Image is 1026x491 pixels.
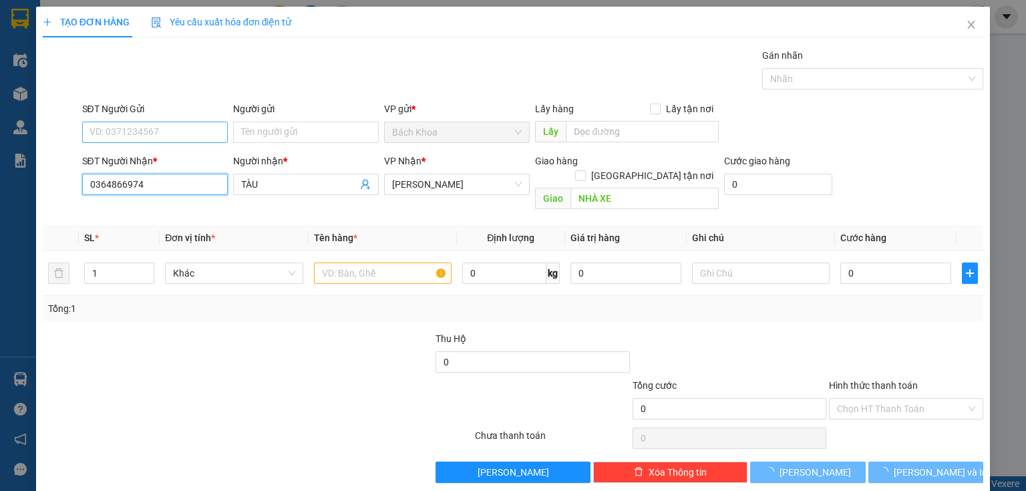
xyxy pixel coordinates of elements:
input: Ghi Chú [692,263,830,284]
button: plus [962,263,978,284]
span: kg [546,263,560,284]
button: deleteXóa Thông tin [593,462,747,483]
span: Cước hàng [840,232,886,243]
button: [PERSON_NAME] và In [868,462,984,483]
img: logo.jpg [7,7,80,80]
span: Tổng cước [633,380,677,391]
button: Close [953,7,990,44]
span: SL [84,232,95,243]
input: Dọc đường [570,188,719,209]
div: Chưa thanh toán [474,428,631,452]
span: Lấy [535,121,566,142]
span: Thu Hộ [436,333,466,344]
span: [GEOGRAPHIC_DATA] tận nơi [586,168,719,183]
span: close [966,19,977,30]
label: Gán nhãn [762,50,803,61]
label: Hình thức thanh toán [829,380,918,391]
img: icon [151,17,162,28]
button: [PERSON_NAME] [436,462,590,483]
div: Tổng: 1 [48,301,397,316]
input: 0 [570,263,681,284]
span: Xóa Thông tin [649,465,707,480]
div: Người gửi [233,102,379,116]
span: loading [879,467,894,476]
div: VP gửi [384,102,530,116]
button: [PERSON_NAME] [750,462,866,483]
div: SĐT Người Nhận [82,154,228,168]
span: Lấy hàng [535,104,574,114]
div: Người nhận [233,154,379,168]
span: Bách Khoa [392,122,522,142]
button: delete [48,263,69,284]
span: Giao hàng [535,156,578,166]
span: Định lượng [487,232,534,243]
span: Yêu cầu xuất hóa đơn điện tử [151,17,292,27]
span: [PERSON_NAME] [478,465,549,480]
th: Ghi chú [687,225,835,251]
span: TẠO ĐƠN HÀNG [43,17,130,27]
input: Dọc đường [566,121,719,142]
input: Cước giao hàng [724,174,832,195]
li: In ngày: 17:13 14/09 [7,99,120,118]
span: [PERSON_NAME] và In [894,465,987,480]
span: Giao [535,188,570,209]
span: Giá trị hàng [570,232,620,243]
span: Đơn vị tính [165,232,215,243]
span: plus [963,268,977,279]
input: VD: Bàn, Ghế [314,263,452,284]
span: plus [43,17,52,27]
span: [PERSON_NAME] [780,465,851,480]
span: delete [634,467,643,478]
div: SĐT Người Gửi [82,102,228,116]
span: Gia Kiệm [392,174,522,194]
span: user-add [360,179,371,190]
span: Khác [173,263,295,283]
span: VP Nhận [384,156,421,166]
span: Tên hàng [314,232,357,243]
label: Cước giao hàng [724,156,790,166]
li: Phi Long (Đồng Nai) [7,80,120,99]
span: loading [765,467,780,476]
span: Lấy tận nơi [661,102,719,116]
